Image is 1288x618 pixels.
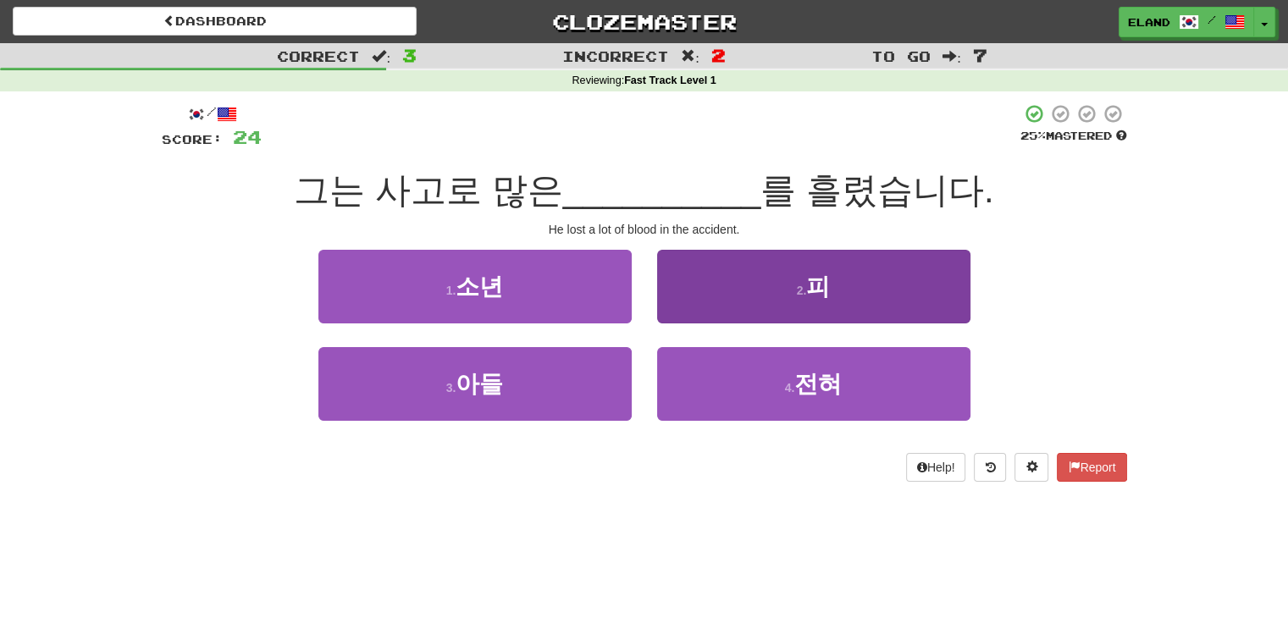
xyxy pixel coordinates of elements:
a: eland / [1119,7,1254,37]
span: : [681,49,699,63]
span: 를 흘렸습니다. [760,170,993,210]
div: He lost a lot of blood in the accident. [162,221,1127,238]
span: 소년 [456,273,503,300]
span: 피 [806,273,830,300]
span: Score: [162,132,223,146]
small: 4 . [785,381,795,395]
span: / [1208,14,1216,25]
span: 아들 [456,371,503,397]
span: 3 [402,45,417,65]
span: To go [871,47,931,64]
strong: Fast Track Level 1 [624,74,716,86]
span: 25 % [1020,129,1046,142]
span: eland [1128,14,1170,30]
button: 1.소년 [318,250,632,323]
span: : [372,49,390,63]
small: 2 . [797,284,807,297]
span: 2 [711,45,726,65]
a: Dashboard [13,7,417,36]
button: Help! [906,453,966,482]
a: Clozemaster [442,7,846,36]
button: 4.전혀 [657,347,970,421]
span: 전혀 [794,371,842,397]
div: / [162,103,262,124]
span: : [943,49,961,63]
button: 2.피 [657,250,970,323]
button: Report [1057,453,1126,482]
span: 그는 사고로 많은 [294,170,562,210]
span: 24 [233,126,262,147]
span: 7 [973,45,987,65]
button: Round history (alt+y) [974,453,1006,482]
span: Correct [277,47,360,64]
small: 1 . [446,284,456,297]
div: Mastered [1020,129,1127,144]
span: __________ [563,170,761,210]
small: 3 . [446,381,456,395]
span: Incorrect [562,47,669,64]
button: 3.아들 [318,347,632,421]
